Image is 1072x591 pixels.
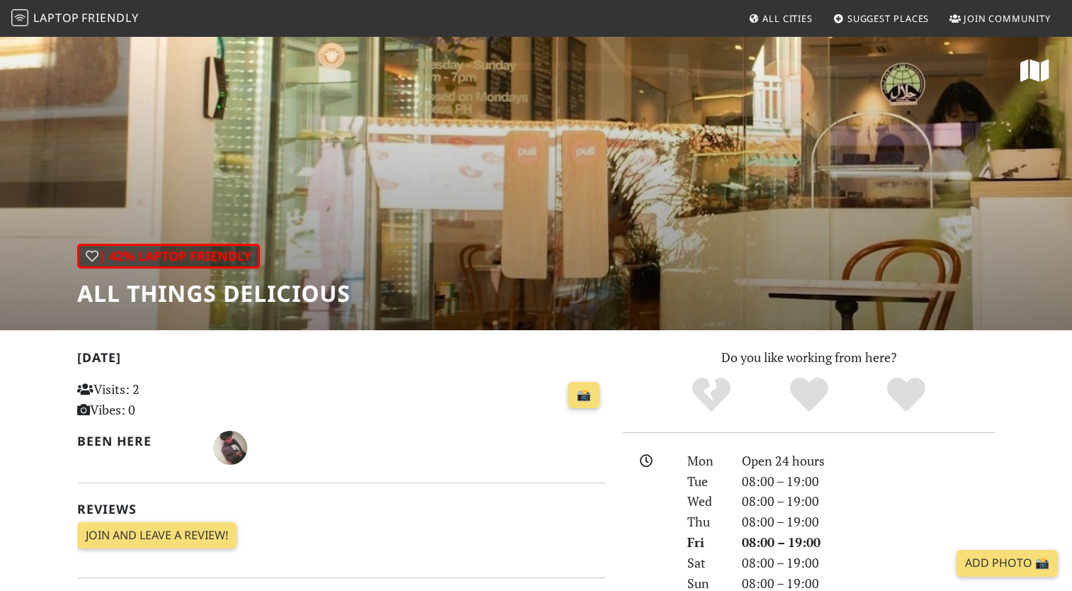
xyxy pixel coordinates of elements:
div: Mon [679,451,733,471]
span: Join Community [964,12,1051,25]
div: 08:00 – 19:00 [733,532,1004,553]
img: 1486033973-aleksandar-abu-samra.jpg [213,431,247,465]
a: LaptopFriendly LaptopFriendly [11,6,139,31]
div: | 42% Laptop Friendly [77,244,260,269]
div: Sat [679,553,733,573]
div: Definitely! [857,376,955,415]
div: 08:00 – 19:00 [733,553,1004,573]
a: All Cities [743,6,818,31]
p: Visits: 2 Vibes: 0 [77,379,242,420]
a: 📸 [568,382,599,409]
h1: All Things Delicious [77,280,351,307]
p: Do you like working from here? [623,347,995,368]
span: All Cities [762,12,813,25]
a: Add Photo 📸 [957,550,1058,577]
span: Aleksandar Abu-Samra [213,438,247,455]
div: 08:00 – 19:00 [733,491,1004,512]
img: LaptopFriendly [11,9,28,26]
div: Yes [760,376,858,415]
a: Join Community [944,6,1056,31]
div: Thu [679,512,733,532]
span: Suggest Places [847,12,930,25]
span: Laptop [33,10,79,26]
div: 08:00 – 19:00 [733,512,1004,532]
div: No [662,376,760,415]
div: 08:00 – 19:00 [733,471,1004,492]
h2: Been here [77,434,197,449]
span: Friendly [81,10,138,26]
h2: [DATE] [77,350,606,371]
h2: Reviews [77,502,606,517]
div: Open 24 hours [733,451,1004,471]
div: Tue [679,471,733,492]
div: Fri [679,532,733,553]
div: Wed [679,491,733,512]
a: Join and leave a review! [77,522,237,549]
a: Suggest Places [828,6,935,31]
